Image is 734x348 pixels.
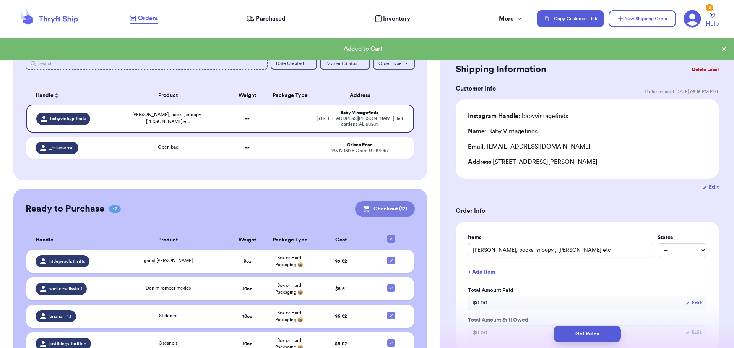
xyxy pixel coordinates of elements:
[468,144,485,150] span: Email:
[335,342,347,346] span: $ 6.02
[335,314,347,319] span: $ 6.02
[473,299,487,307] span: $ 0.00
[320,57,370,70] button: Payment Status
[456,206,719,215] h3: Order Info
[26,203,104,215] h2: Ready to Purchase
[109,205,121,213] span: 12
[499,14,523,23] div: More
[275,311,303,322] span: Box or Hard Packaging 📦
[244,259,251,264] strong: 8 oz
[36,92,54,100] span: Handle
[468,157,706,167] div: [STREET_ADDRESS][PERSON_NAME]
[242,286,252,291] strong: 10 oz
[54,91,60,100] button: Sort ascending
[456,63,546,76] h2: Shipping Information
[315,110,404,116] div: Baby Vintagefinds
[256,14,286,23] span: Purchased
[138,14,158,23] span: Orders
[268,86,310,105] th: Package Type
[378,61,402,66] span: Order Type
[226,86,268,105] th: Weight
[245,117,250,121] strong: oz
[383,14,410,23] span: Inventory
[373,57,415,70] button: Order Type
[146,286,191,290] span: Denim romper mckids
[315,116,404,127] div: [STREET_ADDRESS][PERSON_NAME] Bell gardens , AL 90201
[110,86,227,105] th: Product
[130,14,158,24] a: Orders
[310,230,373,250] th: Cost
[685,299,702,307] button: Edit
[271,57,317,70] button: Date Created
[375,14,410,23] a: Inventory
[246,14,286,23] a: Purchased
[684,10,701,28] a: 2
[468,112,568,121] div: babyvintagefinds
[689,61,722,78] button: Delete Label
[706,19,719,28] span: Help
[110,230,227,250] th: Product
[275,283,303,295] span: Box or Hard Packaging 📦
[706,13,719,28] a: Help
[468,128,487,134] span: Name:
[49,258,85,264] span: littlepeach.thrifts
[49,286,82,292] span: socheesellsstuff
[242,314,252,319] strong: 10 oz
[468,234,654,241] label: Items
[49,341,86,347] span: justthings.thrifted
[268,230,310,250] th: Package Type
[335,259,347,264] span: $ 5.02
[159,341,177,345] span: Oscar pjs
[132,112,204,124] span: [PERSON_NAME], books, snoopy , [PERSON_NAME] etc
[159,313,177,318] span: Sf denim
[36,236,54,244] span: Handle
[49,313,71,319] span: briana__13
[6,44,720,53] div: Added to Cart
[645,89,719,95] span: Order created: [DATE] 05:15 PM PDT
[468,286,706,294] label: Total Amount Paid
[315,142,405,148] div: Oriana Rose
[315,148,405,154] div: 185 N 130 E Orem , UT 84057
[242,342,252,346] strong: 10 oz
[465,264,710,280] button: + Add Item
[276,61,304,66] span: Date Created
[706,4,713,11] div: 2
[26,57,268,70] input: Search
[537,10,604,27] button: Copy Customer Link
[226,230,268,250] th: Weight
[325,61,357,66] span: Payment Status
[310,86,414,105] th: Address
[158,145,179,149] span: Open bag
[144,258,193,263] span: ghost [PERSON_NAME]
[275,256,303,267] span: Box or Hard Packaging 📦
[468,316,706,324] label: Total Amount Still Owed
[468,142,706,151] div: [EMAIL_ADDRESS][DOMAIN_NAME]
[658,234,706,241] label: Status
[245,146,250,150] strong: oz
[355,201,415,217] button: Checkout (12)
[468,159,491,165] span: Address
[456,84,496,93] h3: Customer Info
[554,326,621,342] button: Get Rates
[49,145,74,151] span: _orianarose
[703,183,719,191] button: Edit
[468,127,538,136] div: Baby Vintagefinds
[335,286,347,291] span: $ 5.51
[50,116,86,122] span: babyvintagefinds
[468,113,520,119] span: Instagram Handle:
[609,10,676,27] button: New Shipping Order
